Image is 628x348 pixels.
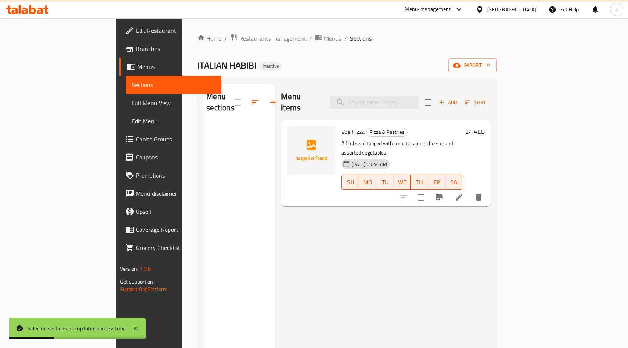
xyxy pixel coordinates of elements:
[136,189,215,198] span: Menu disclaimer
[341,126,365,137] span: Veg Pizza
[259,63,282,69] span: Inactive
[126,112,221,130] a: Edit Menu
[324,34,341,43] span: Menus
[132,98,215,107] span: Full Menu View
[119,239,221,257] a: Grocery Checklist
[463,97,488,108] button: Sort
[119,40,221,58] a: Branches
[413,189,429,205] span: Select to update
[119,130,221,148] a: Choice Groups
[136,153,215,162] span: Coupons
[414,177,425,188] span: TH
[341,139,462,158] p: A flatbread topped with tomato sauce, cheese, and assorted vegetables.
[487,5,536,14] div: [GEOGRAPHIC_DATA]
[119,184,221,202] a: Menu disclaimer
[411,175,428,190] button: TH
[438,98,458,107] span: Add
[445,175,463,190] button: SA
[379,177,391,188] span: TU
[428,175,445,190] button: FR
[420,94,436,110] span: Select section
[120,264,138,274] span: Version:
[405,5,451,14] div: Menu-management
[287,126,335,175] img: Veg Pizza
[119,148,221,166] a: Coupons
[436,97,460,108] span: Add item
[431,177,442,188] span: FR
[448,58,497,72] button: import
[132,80,215,89] span: Sections
[120,277,155,287] span: Get support on:
[119,166,221,184] a: Promotions
[136,44,215,53] span: Branches
[448,177,460,188] span: SA
[396,177,408,188] span: WE
[460,97,491,108] span: Sort items
[366,128,408,137] div: Pizza & Pastries
[239,34,306,43] span: Restaurants management
[454,193,464,202] a: Edit menu item
[136,26,215,35] span: Edit Restaurant
[119,202,221,221] a: Upsell
[126,76,221,94] a: Sections
[136,135,215,144] span: Choice Groups
[470,188,488,206] button: delete
[344,34,347,43] li: /
[309,34,312,43] li: /
[224,34,227,43] li: /
[330,96,419,109] input: search
[197,34,497,43] nav: breadcrumb
[136,207,215,216] span: Upsell
[136,225,215,234] span: Coverage Report
[281,91,321,113] h2: Menu items
[430,188,448,206] button: Branch-specific-item
[436,97,460,108] button: Add
[27,324,124,333] div: Selected sections are updated successfully
[203,120,275,126] nav: Menu sections
[348,161,390,168] span: [DATE] 09:44 AM
[120,284,168,294] a: Support.OpsPlatform
[615,5,618,14] span: a
[137,62,215,71] span: Menus
[465,98,486,107] span: Sort
[119,221,221,239] a: Coverage Report
[393,175,411,190] button: WE
[197,57,256,74] span: ITALIAN HABIBI
[345,177,356,188] span: SU
[126,94,221,112] a: Full Menu View
[350,34,372,43] span: Sections
[376,175,394,190] button: TU
[132,117,215,126] span: Edit Menu
[367,128,407,136] span: Pizza & Pastries
[359,175,376,190] button: MO
[465,126,485,137] h6: 24 AED
[119,58,221,76] a: Menus
[230,34,306,43] a: Restaurants management
[362,177,373,188] span: MO
[140,264,151,274] span: 1.0.0
[119,21,221,40] a: Edit Restaurant
[136,243,215,252] span: Grocery Checklist
[454,61,491,70] span: import
[341,175,359,190] button: SU
[136,171,215,180] span: Promotions
[315,34,341,43] a: Menus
